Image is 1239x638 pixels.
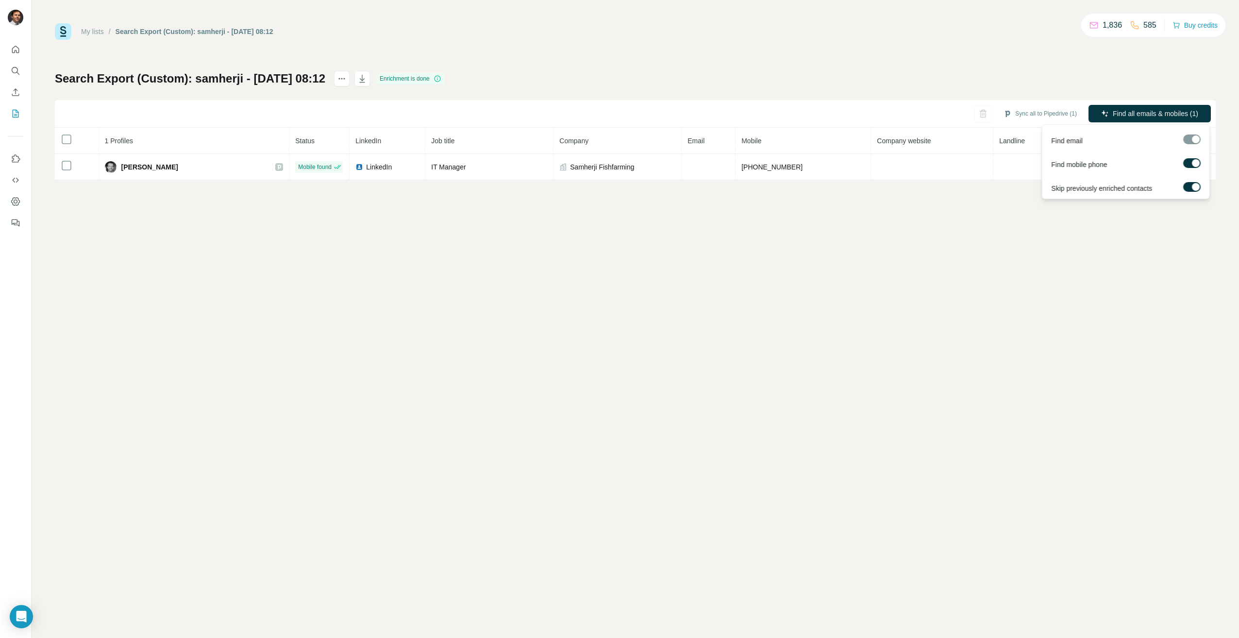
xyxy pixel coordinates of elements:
[687,137,704,145] span: Email
[8,105,23,122] button: My lists
[1051,136,1083,146] span: Find email
[1051,184,1152,193] span: Skip previously enriched contacts
[295,137,315,145] span: Status
[1051,160,1107,169] span: Find mobile phone
[10,605,33,628] div: Open Intercom Messenger
[109,27,111,36] li: /
[377,73,444,84] div: Enrichment is done
[431,137,454,145] span: Job title
[1088,105,1211,122] button: Find all emails & mobiles (1)
[8,10,23,25] img: Avatar
[570,162,634,172] span: Samherji Fishfarming
[334,71,350,86] button: actions
[8,214,23,232] button: Feedback
[1113,109,1198,118] span: Find all emails & mobiles (1)
[741,137,761,145] span: Mobile
[366,162,392,172] span: LinkedIn
[8,150,23,168] button: Use Surfe on LinkedIn
[8,84,23,101] button: Enrich CSV
[8,193,23,210] button: Dashboard
[741,163,803,171] span: [PHONE_NUMBER]
[1143,19,1156,31] p: 585
[1172,18,1218,32] button: Buy credits
[8,41,23,58] button: Quick start
[121,162,178,172] span: [PERSON_NAME]
[81,28,104,35] a: My lists
[1103,19,1122,31] p: 1,836
[55,71,325,86] h1: Search Export (Custom): samherji - [DATE] 08:12
[355,137,381,145] span: LinkedIn
[559,137,588,145] span: Company
[55,23,71,40] img: Surfe Logo
[999,137,1025,145] span: Landline
[431,163,466,171] span: IT Manager
[105,137,133,145] span: 1 Profiles
[877,137,931,145] span: Company website
[298,163,332,171] span: Mobile found
[105,161,117,173] img: Avatar
[355,163,363,171] img: LinkedIn logo
[997,106,1084,121] button: Sync all to Pipedrive (1)
[8,171,23,189] button: Use Surfe API
[8,62,23,80] button: Search
[116,27,273,36] div: Search Export (Custom): samherji - [DATE] 08:12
